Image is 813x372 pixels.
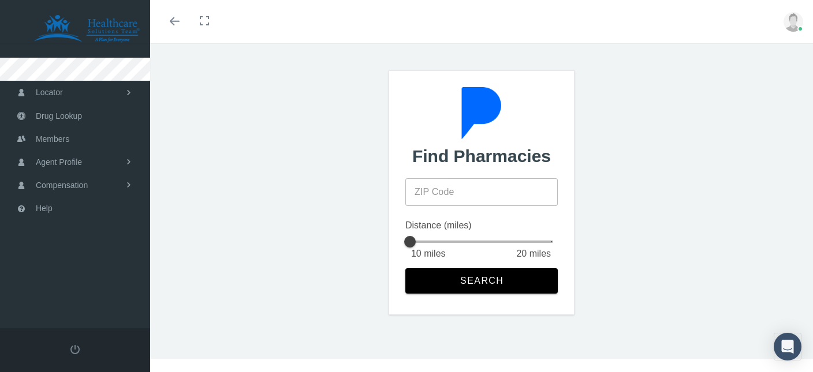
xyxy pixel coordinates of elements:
[36,151,82,173] span: Agent Profile
[36,105,82,127] span: Drug Lookup
[36,81,63,103] span: Locator
[774,333,801,360] div: Open Intercom Messenger
[460,276,504,286] span: Search
[516,247,551,261] div: 20 miles
[17,14,156,43] img: HEALTHCARE SOLUTIONS TEAM, LLC
[405,268,558,294] button: Search
[405,219,558,232] div: Distance (miles)
[36,197,53,219] span: Help
[784,12,803,32] img: user-placeholder.jpg
[456,87,508,139] img: gecBt0JDzQm8O6kn25X4gW9lZq9CCVzdclDVqCHmA7bLfqN9fqRSwNmnCZ0K3CoNLSfwcuCe0bByAtsDYhs1pJzAV9A5Gk5OY...
[36,174,88,196] span: Compensation
[412,146,551,167] h2: Find Pharmacies
[36,128,69,150] span: Members
[411,247,446,261] div: 10 miles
